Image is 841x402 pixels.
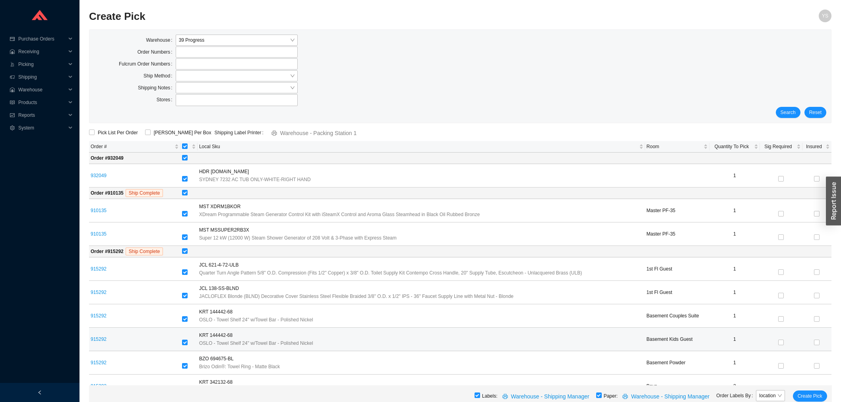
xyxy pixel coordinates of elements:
span: Create Pick [798,392,822,400]
span: Sig Required [762,143,795,151]
label: Fulcrum Order Numbers [119,58,176,70]
span: Receiving [18,45,66,58]
td: 1 [709,281,760,304]
td: 1 [709,257,760,281]
button: printerWarehouse - Shipping Manager [618,390,716,402]
span: Warehouse [18,83,66,96]
span: OSLO - Towel Shelf 24" w/Towel Bar - Polished Nickel [199,316,313,324]
span: setting [10,126,15,130]
span: Local Sku [199,143,638,151]
th: Quantity To Pick sortable [709,141,760,153]
label: Shipping Notes [138,82,176,93]
strong: Order # 910135 [91,190,124,196]
span: fund [10,113,15,118]
td: Master PF-35 [645,199,709,222]
th: Insured sortable [802,141,831,153]
td: Basement Kids Guest [645,328,709,351]
span: SYDNEY 7232 AC TUB ONLY-WHITE-RIGHT HAND [199,176,311,184]
span: Warehouse - Shipping Manager [511,392,589,401]
label: Order Labels By [716,390,756,401]
td: 1 [709,199,760,222]
a: 932049 [91,173,107,178]
span: JACLOFLEX Blonde (BLND) Decorative Cover Stainless Steel Flexible Braided 3/8" O.D. x 1/2" IPS - ... [199,292,514,300]
span: Warehouse - Shipping Manager [631,392,709,401]
button: Create Pick [793,390,827,402]
a: 915292 [91,336,107,342]
button: Reset [804,107,826,118]
button: printerWarehouse - Shipping Manager [498,390,596,402]
span: HDR [DOMAIN_NAME] [199,168,249,176]
span: printer [502,394,510,400]
span: BZO 694675-BL [199,355,234,363]
td: 1st Fl Guest [645,281,709,304]
td: 1st Fl Guest [645,257,709,281]
span: MST XDRM1BKOR [199,203,240,211]
span: XDream Programmable Steam Generator Control Kit with iSteamX Control and Aroma Glass Steamhead in... [199,211,480,218]
span: YS [822,10,828,22]
span: KRT 144442-68 [199,331,233,339]
span: Purchase Orders [18,33,66,45]
span: JCL 621-4-72-ULB [199,261,239,269]
span: [PERSON_NAME] Per Box [151,129,215,137]
label: Stores [157,94,176,105]
td: Basement Couples Suite [645,304,709,328]
span: credit-card [10,37,15,41]
button: Search [776,107,800,118]
span: Reset [809,108,822,116]
th: Local Sku sortable [198,141,645,153]
th: Room sortable [645,141,709,153]
th: Sig Required sortable [760,141,802,153]
span: read [10,100,15,105]
a: 915292 [91,360,107,365]
span: Pick List Per Order [95,129,141,137]
span: MST MSSUPER2RB3X [199,226,249,234]
a: 915292 [91,290,107,295]
span: Insured [804,143,824,151]
th: [object Object] sortable [180,141,198,153]
span: Search [781,108,796,116]
td: Master PF-35 [645,222,709,246]
td: 1 [709,164,760,187]
strong: Order # 915292 [91,249,124,254]
span: Order # [91,143,173,151]
td: 1 [709,222,760,246]
span: Ship Complete [126,189,163,197]
span: Quarter Turn Angle Pattern 5/8" O.D. Compression (Fits 1/2" Copper) x 3/8" O.D. Toilet Supply Kit... [199,269,582,277]
span: left [37,390,42,395]
h2: Create Pick [89,10,646,23]
a: 910135 [91,208,107,213]
span: Super 12 kW (12000 W) Steam Shower Generator of 208 Volt & 3-Phase with Express Steam [199,234,397,242]
th: Order # sortable [89,141,180,153]
td: Boys [645,375,709,398]
span: OSLO - Towel Shelf 24" w/Towel Bar - Polished Nickel [199,339,313,347]
span: Products [18,96,66,109]
span: JCL 138-SS-BLND [199,284,239,292]
td: 1 [709,351,760,375]
button: printerWarehouse - Packing Station 1 [267,127,363,138]
td: Basement Powder [645,351,709,375]
label: Shipping Label Printer [214,127,266,138]
span: 39 Progress [179,35,295,45]
span: Room [647,143,702,151]
span: Picking [18,58,66,71]
span: KRT 144442-68 [199,308,233,316]
strong: Order # 932049 [91,155,124,161]
td: 2 [709,375,760,398]
span: System [18,122,66,134]
a: 910135 [91,231,107,237]
span: printer [622,394,630,400]
span: Quantity To Pick [711,143,752,151]
a: 915292 [91,266,107,272]
span: Shipping [18,71,66,83]
a: 915292 [91,313,107,319]
span: Brizo Odin®: Towel Ring - Matte Black [199,363,280,371]
td: 1 [709,304,760,328]
label: Ship Method [143,70,176,81]
span: location [759,390,781,401]
label: Warehouse [146,35,175,46]
label: Order Numbers [138,46,176,58]
span: Reports [18,109,66,122]
td: 1 [709,328,760,351]
span: Ship Complete [126,247,163,255]
span: KRT 342132-68 [199,378,233,386]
